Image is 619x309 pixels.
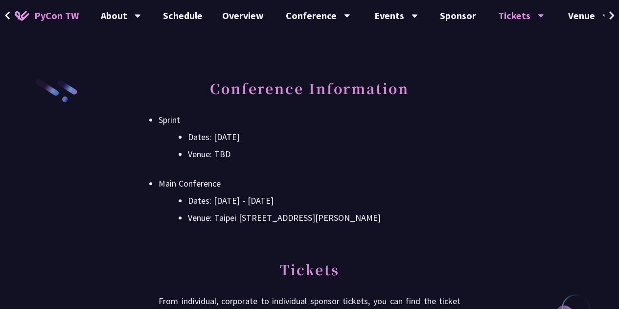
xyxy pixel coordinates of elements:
li: Venue: TBD [188,147,460,162]
span: PyCon TW [34,8,79,23]
img: Home icon of PyCon TW 2025 [15,11,29,21]
li: Venue: Taipei [STREET_ADDRESS][PERSON_NAME] [188,211,460,225]
a: PyCon TW [5,3,89,28]
li: Dates: [DATE] [188,130,460,144]
h2: Tickets [159,260,460,289]
h2: Conference Information [159,78,460,108]
li: Sprint [159,113,460,162]
li: Main Conference [159,176,460,225]
li: Dates: [DATE] - [DATE] [188,193,460,208]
